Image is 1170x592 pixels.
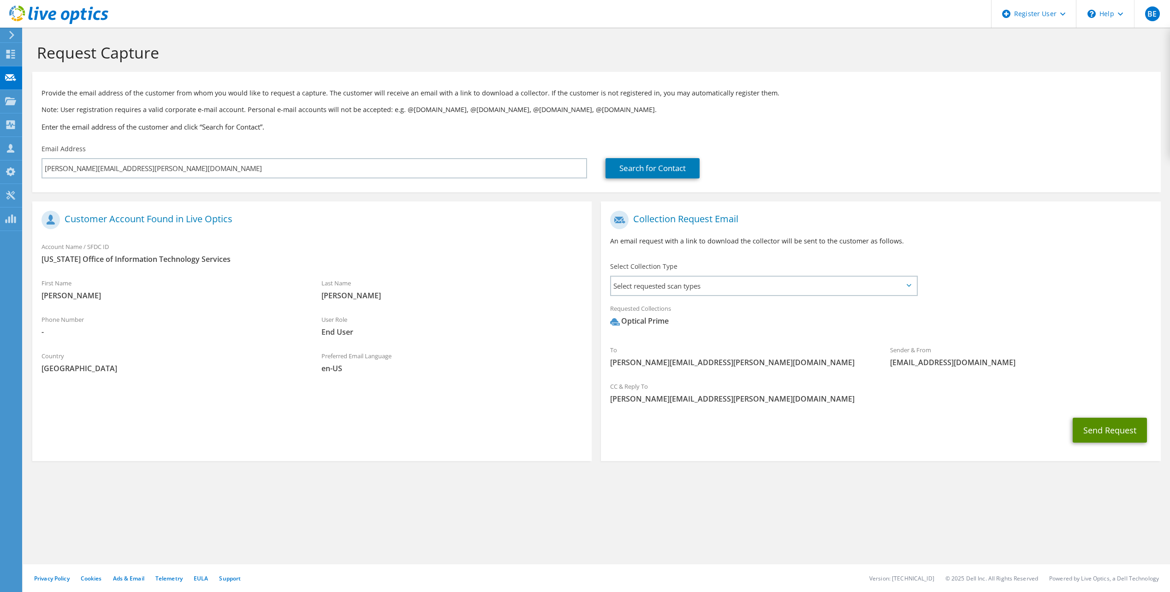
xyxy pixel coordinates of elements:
[610,394,1151,404] span: [PERSON_NAME][EMAIL_ADDRESS][PERSON_NAME][DOMAIN_NAME]
[321,363,583,373] span: en-US
[32,346,312,378] div: Country
[42,105,1152,115] p: Note: User registration requires a valid corporate e-mail account. Personal e-mail accounts will ...
[1145,6,1160,21] span: BE
[42,122,1152,132] h3: Enter the email address of the customer and click “Search for Contact”.
[32,310,312,342] div: Phone Number
[1087,10,1096,18] svg: \n
[42,88,1152,98] p: Provide the email address of the customer from whom you would like to request a capture. The cust...
[610,357,872,367] span: [PERSON_NAME][EMAIL_ADDRESS][PERSON_NAME][DOMAIN_NAME]
[610,236,1151,246] p: An email request with a link to download the collector will be sent to the customer as follows.
[1073,418,1147,443] button: Send Request
[312,346,592,378] div: Preferred Email Language
[601,340,881,372] div: To
[610,316,669,326] div: Optical Prime
[611,277,916,295] span: Select requested scan types
[194,574,208,582] a: EULA
[32,237,592,269] div: Account Name / SFDC ID
[32,273,312,305] div: First Name
[81,574,102,582] a: Cookies
[869,574,934,582] li: Version: [TECHNICAL_ID]
[321,327,583,337] span: End User
[610,211,1146,229] h1: Collection Request Email
[610,262,677,271] label: Select Collection Type
[42,363,303,373] span: [GEOGRAPHIC_DATA]
[42,211,578,229] h1: Customer Account Found in Live Optics
[601,377,1160,408] div: CC & Reply To
[890,357,1152,367] span: [EMAIL_ADDRESS][DOMAIN_NAME]
[881,340,1161,372] div: Sender & From
[219,574,241,582] a: Support
[42,290,303,301] span: [PERSON_NAME]
[42,254,582,264] span: [US_STATE] Office of Information Technology Services
[312,273,592,305] div: Last Name
[312,310,592,342] div: User Role
[42,144,86,154] label: Email Address
[601,299,1160,336] div: Requested Collections
[606,158,700,178] a: Search for Contact
[113,574,144,582] a: Ads & Email
[945,574,1038,582] li: © 2025 Dell Inc. All Rights Reserved
[1049,574,1159,582] li: Powered by Live Optics, a Dell Technology
[321,290,583,301] span: [PERSON_NAME]
[42,327,303,337] span: -
[155,574,183,582] a: Telemetry
[37,43,1152,62] h1: Request Capture
[34,574,70,582] a: Privacy Policy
